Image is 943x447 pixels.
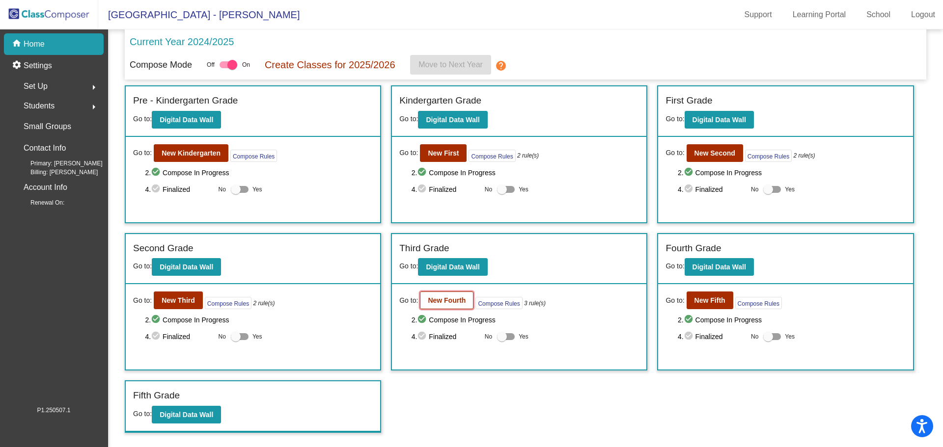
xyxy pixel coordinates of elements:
[152,111,221,129] button: Digital Data Wall
[252,331,262,342] span: Yes
[685,111,754,129] button: Digital Data Wall
[219,185,226,194] span: No
[469,150,515,162] button: Compose Rules
[417,314,429,326] mat-icon: check_circle
[133,295,152,306] span: Go to:
[98,7,300,23] span: [GEOGRAPHIC_DATA] - [PERSON_NAME]
[412,167,639,179] span: 2. Compose In Progress
[133,410,152,418] span: Go to:
[133,241,194,256] label: Second Grade
[678,184,746,195] span: 4. Finalized
[151,167,163,179] mat-icon: check_circle
[517,151,539,160] i: 2 rule(s)
[162,296,195,304] b: New Third
[145,314,373,326] span: 2. Compose In Progress
[666,295,684,306] span: Go to:
[410,55,491,75] button: Move to Next Year
[152,406,221,423] button: Digital Data Wall
[24,79,48,93] span: Set Up
[420,144,467,162] button: New First
[399,148,418,158] span: Go to:
[794,151,815,160] i: 2 rule(s)
[130,58,192,72] p: Compose Mode
[151,184,163,195] mat-icon: check_circle
[684,184,695,195] mat-icon: check_circle
[751,332,758,341] span: No
[399,295,418,306] span: Go to:
[666,115,684,123] span: Go to:
[859,7,898,23] a: School
[399,115,418,123] span: Go to:
[485,185,492,194] span: No
[666,241,721,256] label: Fourth Grade
[399,94,481,108] label: Kindergarten Grade
[145,331,213,342] span: 4. Finalized
[678,167,906,179] span: 2. Compose In Progress
[12,38,24,50] mat-icon: home
[418,111,487,129] button: Digital Data Wall
[418,60,483,69] span: Move to Next Year
[687,144,743,162] button: New Second
[785,331,795,342] span: Yes
[88,101,100,113] mat-icon: arrow_right
[684,331,695,342] mat-icon: check_circle
[145,184,213,195] span: 4. Finalized
[485,332,492,341] span: No
[160,116,213,124] b: Digital Data Wall
[230,150,277,162] button: Compose Rules
[694,149,735,157] b: New Second
[24,38,45,50] p: Home
[693,116,746,124] b: Digital Data Wall
[519,184,528,195] span: Yes
[745,150,792,162] button: Compose Rules
[154,144,228,162] button: New Kindergarten
[417,331,429,342] mat-icon: check_circle
[130,34,234,49] p: Current Year 2024/2025
[687,291,733,309] button: New Fifth
[133,262,152,270] span: Go to:
[151,331,163,342] mat-icon: check_circle
[133,115,152,123] span: Go to:
[15,159,103,168] span: Primary: [PERSON_NAME]
[133,94,238,108] label: Pre - Kindergarten Grade
[24,99,55,113] span: Students
[154,291,203,309] button: New Third
[903,7,943,23] a: Logout
[678,314,906,326] span: 2. Compose In Progress
[265,57,395,72] p: Create Classes for 2025/2026
[417,167,429,179] mat-icon: check_circle
[693,263,746,271] b: Digital Data Wall
[426,263,479,271] b: Digital Data Wall
[152,258,221,276] button: Digital Data Wall
[666,94,712,108] label: First Grade
[519,331,528,342] span: Yes
[133,389,180,403] label: Fifth Grade
[524,299,546,308] i: 3 rule(s)
[399,241,449,256] label: Third Grade
[475,297,522,309] button: Compose Rules
[12,60,24,72] mat-icon: settings
[252,184,262,195] span: Yes
[412,184,480,195] span: 4. Finalized
[24,60,52,72] p: Settings
[418,258,487,276] button: Digital Data Wall
[162,149,221,157] b: New Kindergarten
[428,296,466,304] b: New Fourth
[426,116,479,124] b: Digital Data Wall
[24,141,66,155] p: Contact Info
[420,291,473,309] button: New Fourth
[495,60,507,72] mat-icon: help
[417,184,429,195] mat-icon: check_circle
[685,258,754,276] button: Digital Data Wall
[15,198,64,207] span: Renewal On:
[242,60,250,69] span: On
[735,297,782,309] button: Compose Rules
[253,299,275,308] i: 2 rule(s)
[88,81,100,93] mat-icon: arrow_right
[207,60,215,69] span: Off
[133,148,152,158] span: Go to:
[666,148,684,158] span: Go to:
[219,332,226,341] span: No
[160,411,213,419] b: Digital Data Wall
[412,314,639,326] span: 2. Compose In Progress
